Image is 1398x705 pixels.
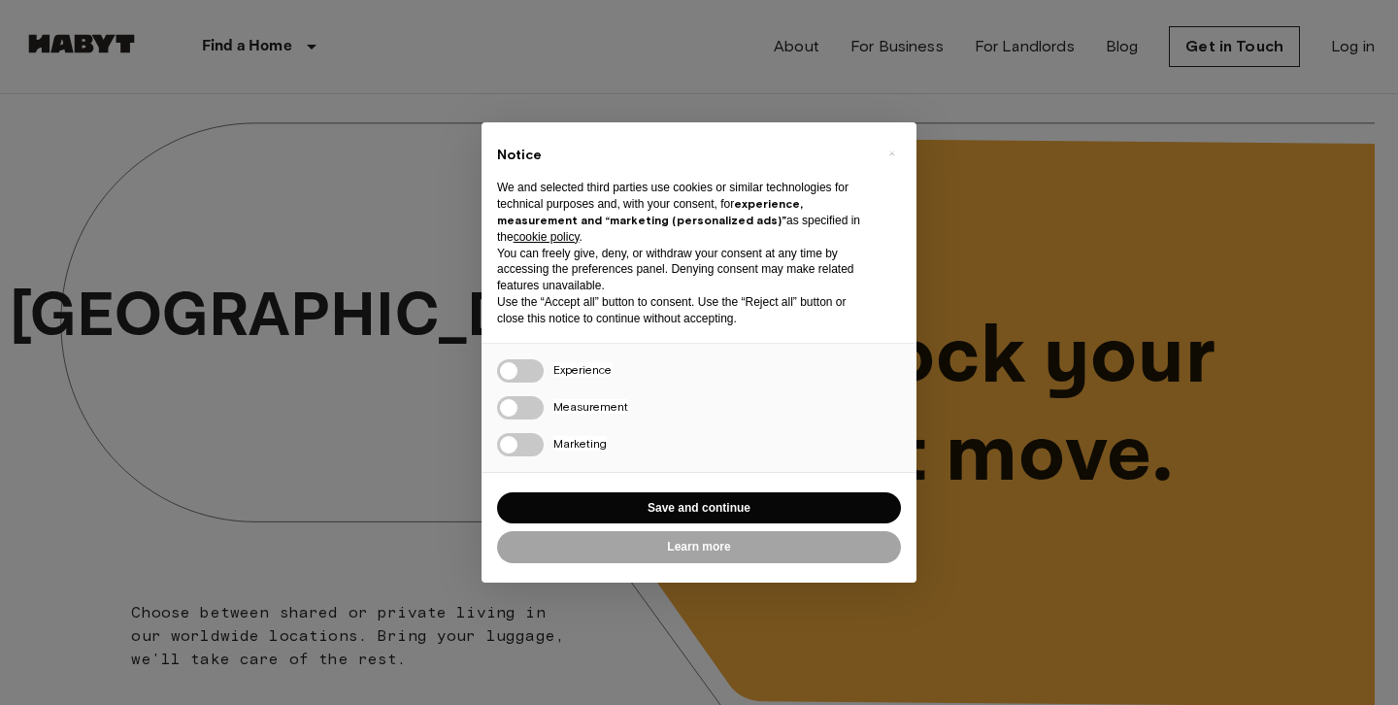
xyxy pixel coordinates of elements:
span: Experience [553,362,612,377]
p: Use the “Accept all” button to consent. Use the “Reject all” button or close this notice to conti... [497,294,870,327]
span: × [888,142,895,165]
h2: Notice [497,146,870,165]
p: We and selected third parties use cookies or similar technologies for technical purposes and, wit... [497,180,870,245]
a: cookie policy [514,230,580,244]
button: Learn more [497,531,901,563]
button: Save and continue [497,492,901,524]
span: Marketing [553,436,607,451]
strong: experience, measurement and “marketing (personalized ads)” [497,196,803,227]
span: Measurement [553,399,628,414]
button: Close this notice [876,138,907,169]
p: You can freely give, deny, or withdraw your consent at any time by accessing the preferences pane... [497,246,870,294]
